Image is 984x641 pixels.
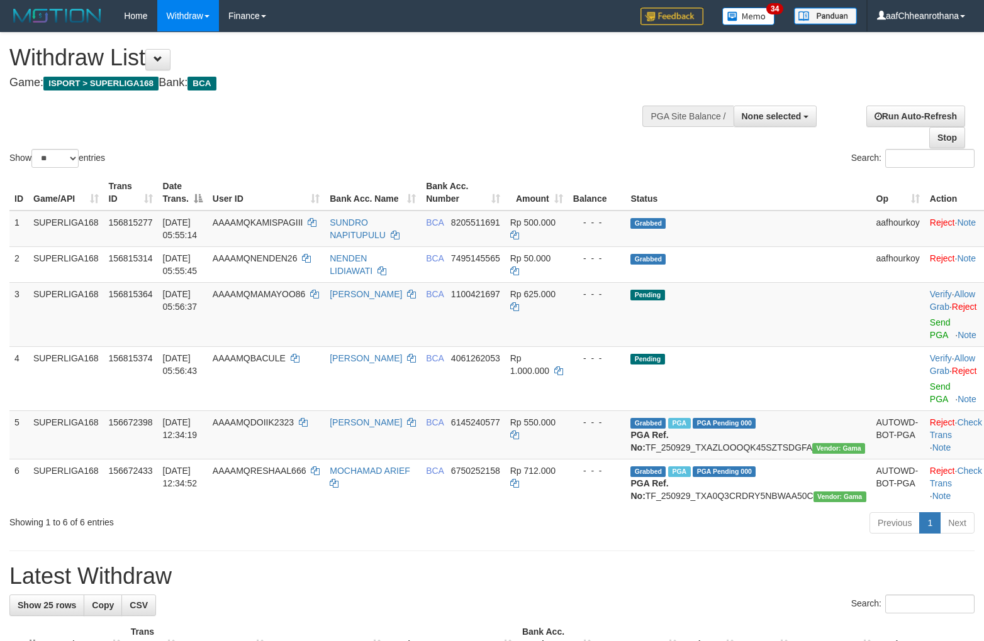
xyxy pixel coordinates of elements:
a: Allow Grab [930,353,975,376]
img: Feedback.jpg [640,8,703,25]
span: BCA [426,353,444,363]
a: Reject [930,217,955,227]
h4: Game: Bank: [9,77,644,89]
span: [DATE] 05:55:14 [163,217,198,240]
span: 156815277 [109,217,153,227]
div: PGA Site Balance / [642,106,733,127]
span: · [930,289,975,312]
span: PGA Pending [693,418,756,429]
span: 156815364 [109,289,153,299]
a: [PERSON_NAME] [330,353,402,363]
a: Send PGA [930,317,951,340]
th: Bank Acc. Number: activate to sort column ascending [421,175,505,211]
td: SUPERLIGA168 [28,459,104,507]
a: [PERSON_NAME] [330,417,402,427]
a: Allow Grab [930,289,975,312]
div: - - - [573,252,621,265]
a: Note [932,491,951,501]
label: Show entries [9,149,105,168]
span: Copy 7495145565 to clipboard [451,253,500,263]
span: ISPORT > SUPERLIGA168 [43,77,159,90]
div: - - - [573,352,621,364]
img: MOTION_logo.png [9,6,105,25]
a: Send PGA [930,381,951,404]
td: 2 [9,246,28,282]
a: Stop [929,127,965,148]
b: PGA Ref. No: [630,430,668,452]
span: None selected [742,111,802,121]
a: Check Trans [930,417,982,440]
span: Vendor URL: https://trx31.1velocity.biz [812,443,865,454]
td: aafhourkoy [871,246,925,282]
span: Marked by aafsoycanthlai [668,466,690,477]
h1: Withdraw List [9,45,644,70]
td: AUTOWD-BOT-PGA [871,410,925,459]
span: [DATE] 05:56:43 [163,353,198,376]
td: AUTOWD-BOT-PGA [871,459,925,507]
span: 34 [766,3,783,14]
span: Grabbed [630,418,666,429]
td: SUPERLIGA168 [28,346,104,410]
th: ID [9,175,28,211]
a: CSV [121,594,156,616]
span: Rp 625.000 [510,289,556,299]
div: - - - [573,464,621,477]
span: Copy [92,600,114,610]
a: Reject [952,366,977,376]
th: Status [625,175,871,211]
span: Pending [630,354,664,364]
span: Vendor URL: https://trx31.1velocity.biz [813,491,866,502]
span: Grabbed [630,254,666,265]
th: User ID: activate to sort column ascending [208,175,325,211]
span: Copy 6750252158 to clipboard [451,466,500,476]
span: Copy 4061262053 to clipboard [451,353,500,363]
td: 5 [9,410,28,459]
label: Search: [851,594,975,613]
span: Show 25 rows [18,600,76,610]
img: Button%20Memo.svg [722,8,775,25]
td: 3 [9,282,28,346]
input: Search: [885,149,975,168]
span: BCA [426,417,444,427]
span: CSV [130,600,148,610]
a: Reject [952,302,977,312]
span: BCA [187,77,216,90]
a: Note [932,442,951,452]
a: [PERSON_NAME] [330,289,402,299]
a: Reject [930,253,955,263]
div: Showing 1 to 6 of 6 entries [9,511,401,529]
span: Grabbed [630,466,666,477]
a: SUNDRO NAPITUPULU [330,217,386,240]
label: Search: [851,149,975,168]
span: [DATE] 12:34:19 [163,417,198,440]
div: - - - [573,216,621,229]
span: 156672433 [109,466,153,476]
span: AAAAMQDOIIK2323 [213,417,294,427]
a: Next [940,512,975,534]
a: NENDEN LIDIAWATI [330,253,372,276]
a: Reject [930,417,955,427]
th: Game/API: activate to sort column ascending [28,175,104,211]
span: AAAAMQBACULE [213,353,286,363]
td: SUPERLIGA168 [28,211,104,247]
td: SUPERLIGA168 [28,282,104,346]
span: AAAAMQRESHAAL666 [213,466,306,476]
span: Pending [630,290,664,300]
a: Note [958,330,976,340]
span: [DATE] 12:34:52 [163,466,198,488]
td: aafhourkoy [871,211,925,247]
a: Run Auto-Refresh [866,106,965,127]
a: MOCHAMAD ARIEF [330,466,410,476]
button: None selected [734,106,817,127]
a: Note [958,394,976,404]
td: SUPERLIGA168 [28,246,104,282]
span: Copy 8205511691 to clipboard [451,217,500,227]
span: Rp 550.000 [510,417,556,427]
img: panduan.png [794,8,857,25]
span: AAAAMQNENDEN26 [213,253,298,263]
span: [DATE] 05:55:45 [163,253,198,276]
span: [DATE] 05:56:37 [163,289,198,312]
td: 1 [9,211,28,247]
a: Copy [84,594,122,616]
td: 4 [9,346,28,410]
